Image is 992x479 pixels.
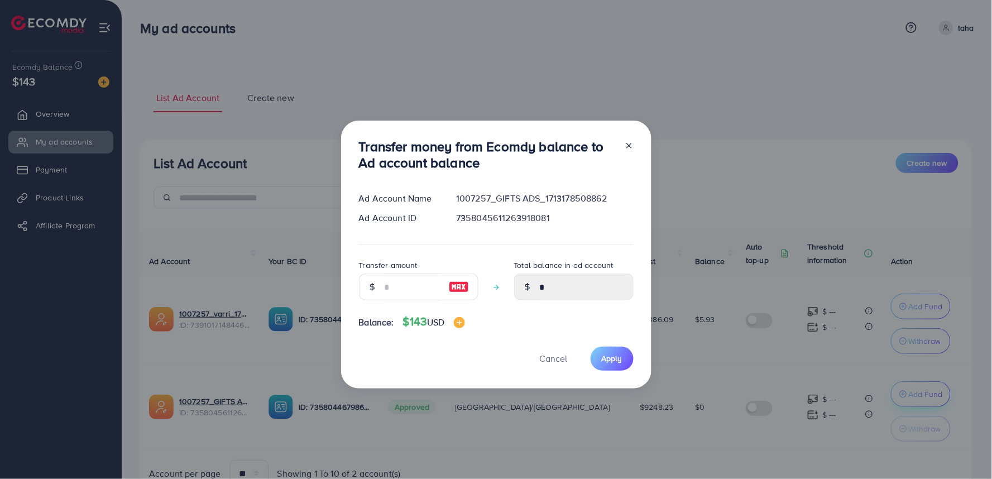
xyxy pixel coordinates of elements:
span: Apply [602,353,622,364]
h4: $143 [403,315,465,329]
button: Apply [591,347,634,371]
label: Transfer amount [359,260,418,271]
img: image [454,317,465,328]
button: Cancel [526,347,582,371]
div: Ad Account ID [350,212,448,224]
iframe: Chat [945,429,984,471]
div: Ad Account Name [350,192,448,205]
div: 1007257_GIFTS ADS_1713178508862 [447,192,642,205]
h3: Transfer money from Ecomdy balance to Ad account balance [359,138,616,171]
span: Cancel [540,352,568,365]
img: image [449,280,469,294]
label: Total balance in ad account [514,260,614,271]
span: Balance: [359,316,394,329]
span: USD [427,316,444,328]
div: 7358045611263918081 [447,212,642,224]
